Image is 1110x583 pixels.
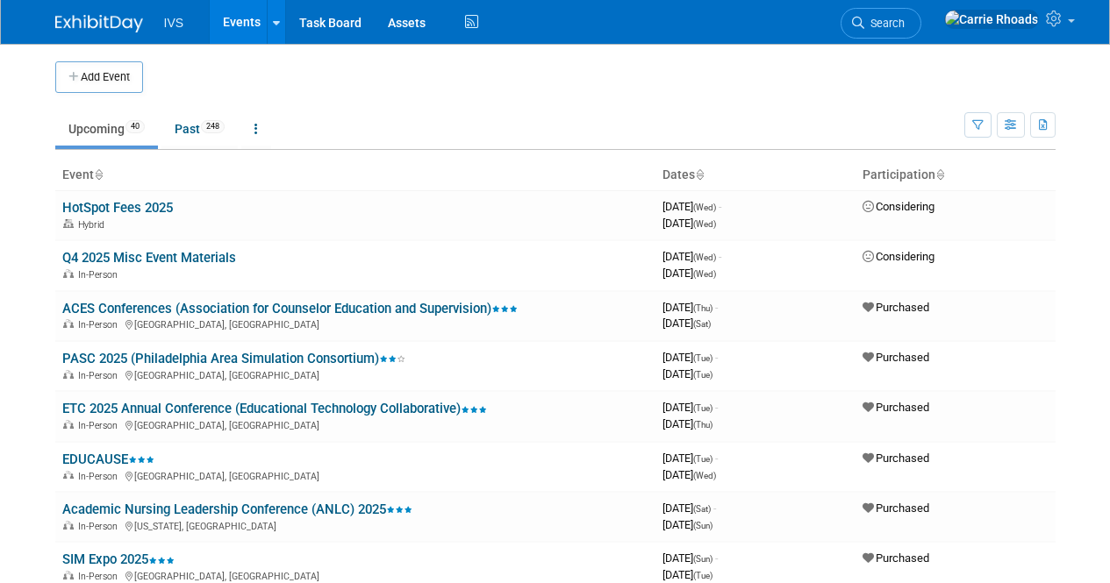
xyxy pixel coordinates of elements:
[693,319,711,329] span: (Sat)
[63,521,74,530] img: In-Person Event
[62,518,648,532] div: [US_STATE], [GEOGRAPHIC_DATA]
[863,351,929,364] span: Purchased
[63,571,74,579] img: In-Person Event
[863,451,929,465] span: Purchased
[863,250,935,263] span: Considering
[662,501,716,515] span: [DATE]
[161,112,238,146] a: Past248
[841,8,921,39] a: Search
[693,303,713,313] span: (Thu)
[662,568,713,581] span: [DATE]
[63,319,74,328] img: In-Person Event
[715,401,718,414] span: -
[94,167,103,181] a: Sort by Event Name
[715,351,718,364] span: -
[719,200,721,213] span: -
[62,401,487,416] a: ETC 2025 Annual Conference (Educational Technology Collaborative)
[695,167,704,181] a: Sort by Start Date
[693,269,716,279] span: (Wed)
[201,120,225,133] span: 248
[715,301,718,314] span: -
[78,571,123,582] span: In-Person
[693,521,713,530] span: (Sun)
[693,571,713,580] span: (Tue)
[662,316,711,330] span: [DATE]
[55,112,158,146] a: Upcoming40
[164,16,184,30] span: IVS
[63,219,74,228] img: Hybrid Event
[863,551,929,565] span: Purchased
[662,217,716,230] span: [DATE]
[693,353,713,363] span: (Tue)
[719,250,721,263] span: -
[693,219,716,229] span: (Wed)
[63,370,74,379] img: In-Person Event
[715,451,718,465] span: -
[78,319,123,331] span: In-Person
[662,267,716,280] span: [DATE]
[78,521,123,532] span: In-Person
[856,160,1056,190] th: Participation
[693,403,713,413] span: (Tue)
[662,200,721,213] span: [DATE]
[62,367,648,381] div: [GEOGRAPHIC_DATA], [GEOGRAPHIC_DATA]
[693,420,713,430] span: (Thu)
[62,250,236,266] a: Q4 2025 Misc Event Materials
[62,468,648,482] div: [GEOGRAPHIC_DATA], [GEOGRAPHIC_DATA]
[62,301,518,316] a: ACES Conferences (Association for Counselor Education and Supervision)
[62,551,175,567] a: SIM Expo 2025
[62,501,412,517] a: Academic Nursing Leadership Conference (ANLC) 2025
[55,160,655,190] th: Event
[863,301,929,314] span: Purchased
[863,200,935,213] span: Considering
[693,252,716,262] span: (Wed)
[863,501,929,515] span: Purchased
[662,551,718,565] span: [DATE]
[78,420,123,431] span: In-Person
[78,269,123,281] span: In-Person
[662,451,718,465] span: [DATE]
[63,471,74,480] img: In-Person Event
[662,301,718,314] span: [DATE]
[715,551,718,565] span: -
[62,351,405,366] a: PASC 2025 (Philadelphia Area Simulation Consortium)
[864,17,905,30] span: Search
[63,269,74,278] img: In-Person Event
[662,351,718,364] span: [DATE]
[62,451,154,467] a: EDUCAUSE
[863,401,929,414] span: Purchased
[62,316,648,331] div: [GEOGRAPHIC_DATA], [GEOGRAPHIC_DATA]
[693,554,713,564] span: (Sun)
[944,10,1039,29] img: Carrie Rhoads
[78,370,123,381] span: In-Person
[62,417,648,431] div: [GEOGRAPHIC_DATA], [GEOGRAPHIC_DATA]
[693,203,716,212] span: (Wed)
[693,471,716,480] span: (Wed)
[662,367,713,380] span: [DATE]
[693,454,713,464] span: (Tue)
[662,250,721,263] span: [DATE]
[62,568,648,582] div: [GEOGRAPHIC_DATA], [GEOGRAPHIC_DATA]
[63,420,74,429] img: In-Person Event
[662,518,713,531] span: [DATE]
[693,370,713,380] span: (Tue)
[655,160,856,190] th: Dates
[62,200,173,216] a: HotSpot Fees 2025
[55,61,143,93] button: Add Event
[935,167,944,181] a: Sort by Participation Type
[693,504,711,514] span: (Sat)
[78,219,110,231] span: Hybrid
[662,401,718,414] span: [DATE]
[125,120,145,133] span: 40
[662,417,713,430] span: [DATE]
[713,501,716,515] span: -
[662,468,716,481] span: [DATE]
[78,471,123,482] span: In-Person
[55,15,143,32] img: ExhibitDay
